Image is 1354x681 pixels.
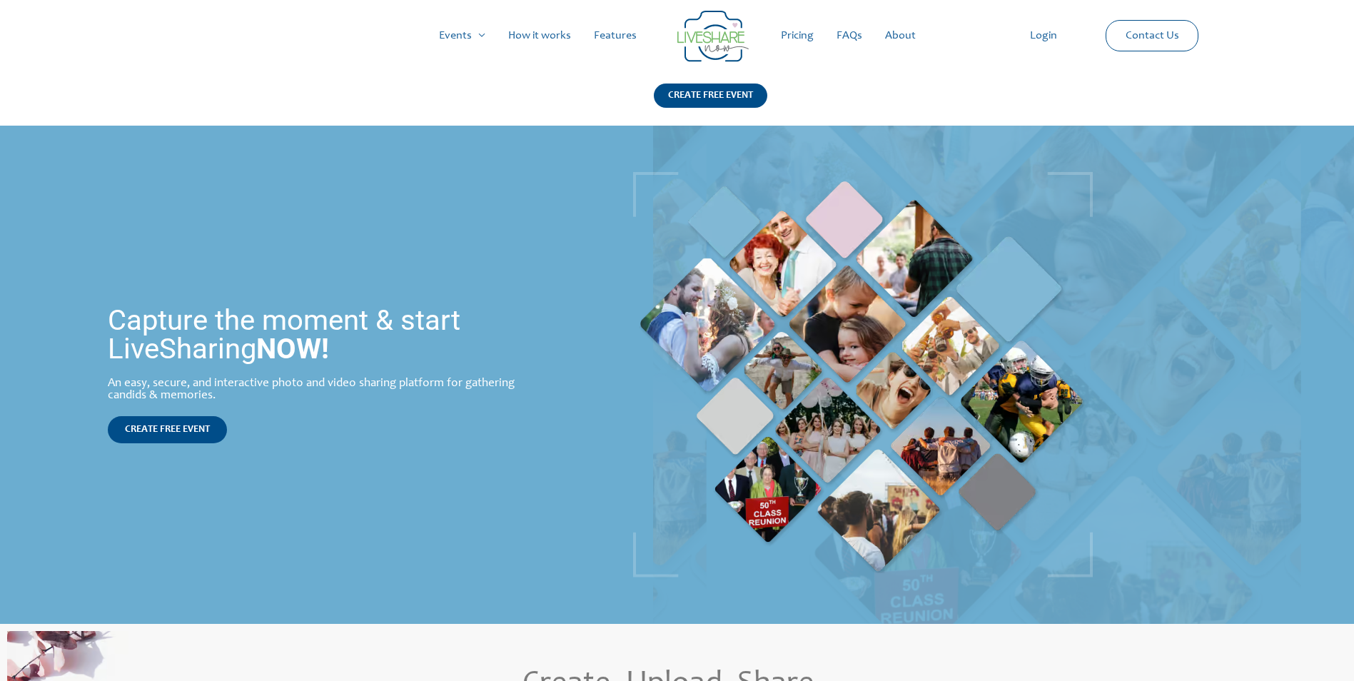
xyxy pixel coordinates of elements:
[825,13,874,59] a: FAQs
[108,378,541,402] div: An easy, secure, and interactive photo and video sharing platform for gathering candids & memories.
[677,11,749,62] img: LiveShare logo - Capture & Share Event Memories
[654,84,767,126] a: CREATE FREE EVENT
[633,172,1093,577] img: Live Photobooth
[108,416,227,443] a: CREATE FREE EVENT
[582,13,648,59] a: Features
[497,13,582,59] a: How it works
[25,13,1329,59] nav: Site Navigation
[769,13,825,59] a: Pricing
[654,84,767,108] div: CREATE FREE EVENT
[1114,21,1191,51] a: Contact Us
[1019,13,1068,59] a: Login
[108,306,541,363] h1: Capture the moment & start LiveSharing
[428,13,497,59] a: Events
[125,425,210,435] span: CREATE FREE EVENT
[256,332,329,365] strong: NOW!
[874,13,927,59] a: About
